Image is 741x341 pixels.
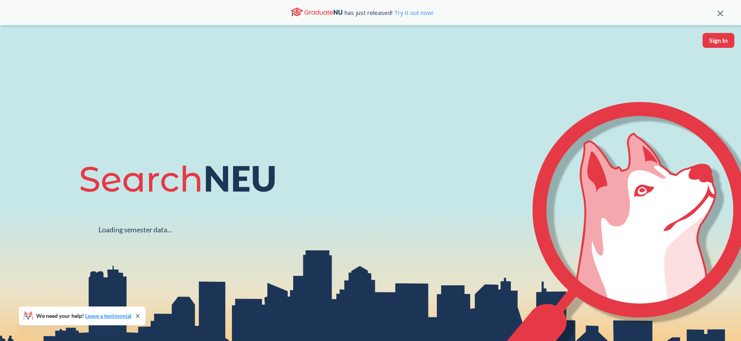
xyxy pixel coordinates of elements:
[99,225,172,234] div: Loading semester data...
[703,33,734,48] button: Sign In
[392,9,433,16] a: Try it out now!
[345,8,433,17] span: has just released!
[36,313,131,319] span: We need your help!
[8,33,26,57] img: sandbox logo
[85,312,131,319] a: Leave a testimonial
[8,33,26,59] a: sandbox logo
